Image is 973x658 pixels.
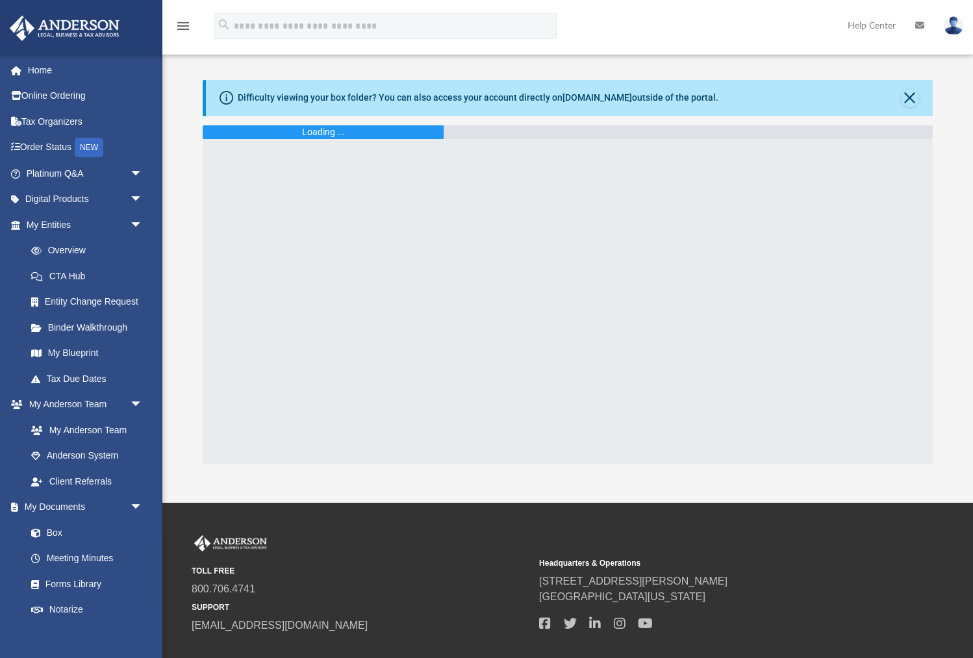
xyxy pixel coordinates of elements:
button: Close [901,89,919,107]
a: Order StatusNEW [9,134,162,161]
a: Entity Change Request [18,289,162,315]
a: [STREET_ADDRESS][PERSON_NAME] [539,576,727,587]
small: Headquarters & Operations [539,557,878,569]
a: menu [175,25,191,34]
a: Meeting Minutes [18,546,156,572]
a: Tax Due Dates [18,366,162,392]
span: arrow_drop_down [130,212,156,238]
a: 800.706.4741 [192,583,255,594]
a: Anderson System [18,443,156,469]
i: search [217,18,231,32]
a: My Anderson Teamarrow_drop_down [9,392,156,418]
span: arrow_drop_down [130,392,156,418]
a: [DOMAIN_NAME] [562,92,632,103]
a: Notarize [18,597,156,623]
a: [GEOGRAPHIC_DATA][US_STATE] [539,591,705,602]
img: Anderson Advisors Platinum Portal [192,535,270,552]
div: Difficulty viewing your box folder? You can also access your account directly on outside of the p... [238,91,718,105]
img: Anderson Advisors Platinum Portal [6,16,123,41]
div: NEW [75,138,103,157]
a: Box [18,520,149,546]
a: Platinum Q&Aarrow_drop_down [9,160,162,186]
i: menu [175,18,191,34]
a: Overview [18,238,162,264]
a: My Entitiesarrow_drop_down [9,212,162,238]
a: Online Ordering [9,83,162,109]
a: Binder Walkthrough [18,314,162,340]
a: Forms Library [18,571,149,597]
small: TOLL FREE [192,565,530,577]
a: Tax Organizers [9,108,162,134]
a: [EMAIL_ADDRESS][DOMAIN_NAME] [192,620,368,631]
a: Digital Productsarrow_drop_down [9,186,162,212]
a: Home [9,57,162,83]
div: Loading ... [302,125,345,139]
a: My Anderson Team [18,417,149,443]
img: User Pic [944,16,963,35]
small: SUPPORT [192,601,530,613]
span: arrow_drop_down [130,186,156,213]
a: My Blueprint [18,340,156,366]
a: Client Referrals [18,468,156,494]
a: My Documentsarrow_drop_down [9,494,156,520]
span: arrow_drop_down [130,160,156,187]
a: CTA Hub [18,263,162,289]
span: arrow_drop_down [130,494,156,521]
